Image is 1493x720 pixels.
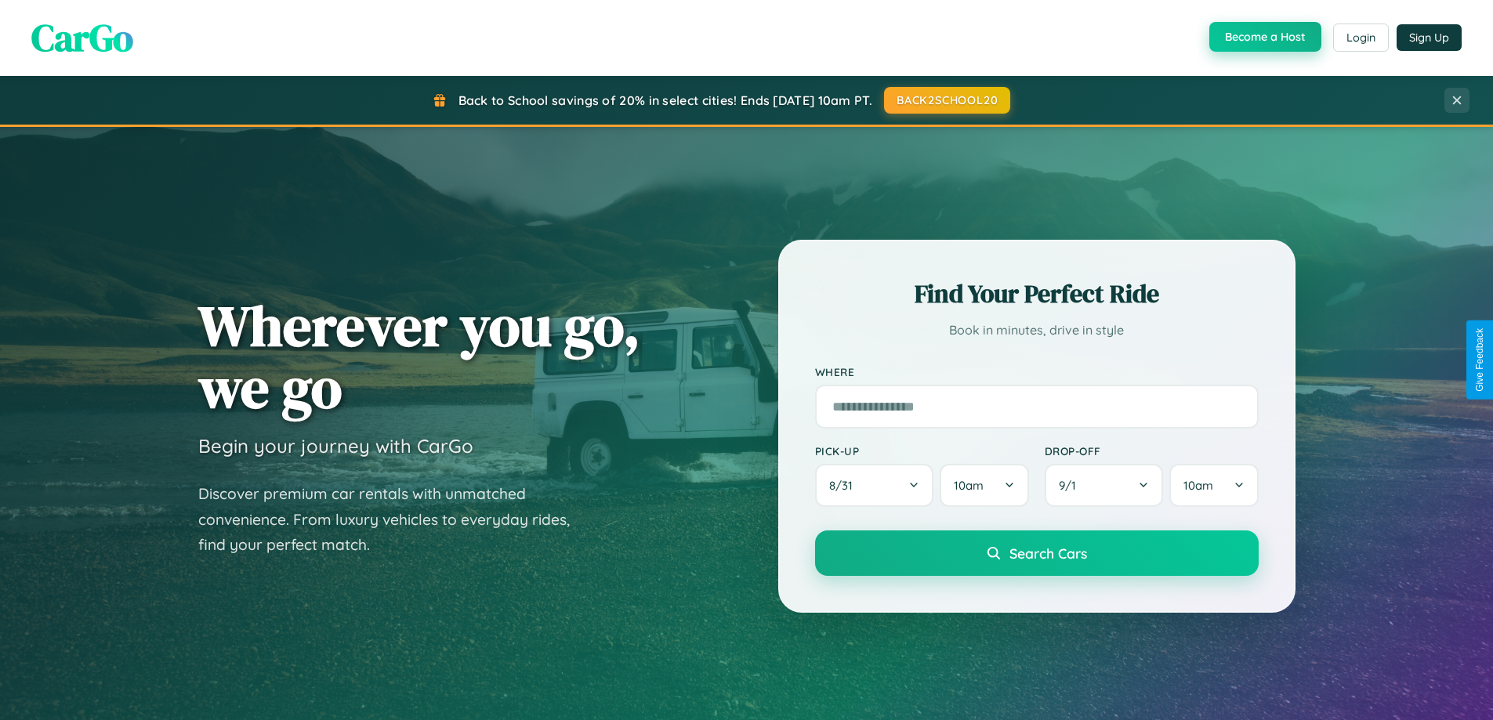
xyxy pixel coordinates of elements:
button: 10am [1169,464,1258,507]
span: 10am [954,478,984,493]
h2: Find Your Perfect Ride [815,277,1259,311]
button: Search Cars [815,530,1259,576]
span: Search Cars [1009,545,1087,562]
button: 9/1 [1045,464,1164,507]
div: Give Feedback [1474,328,1485,392]
label: Drop-off [1045,444,1259,458]
button: 10am [940,464,1028,507]
span: CarGo [31,12,133,63]
span: 9 / 1 [1059,478,1084,493]
p: Discover premium car rentals with unmatched convenience. From luxury vehicles to everyday rides, ... [198,481,590,558]
label: Where [815,365,1259,378]
span: Back to School savings of 20% in select cities! Ends [DATE] 10am PT. [458,92,872,108]
span: 8 / 31 [829,478,861,493]
p: Book in minutes, drive in style [815,319,1259,342]
span: 10am [1183,478,1213,493]
h1: Wherever you go, we go [198,295,640,418]
button: 8/31 [815,464,934,507]
label: Pick-up [815,444,1029,458]
h3: Begin your journey with CarGo [198,434,473,458]
button: Become a Host [1209,22,1321,52]
button: Login [1333,24,1389,52]
button: Sign Up [1397,24,1462,51]
button: BACK2SCHOOL20 [884,87,1010,114]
